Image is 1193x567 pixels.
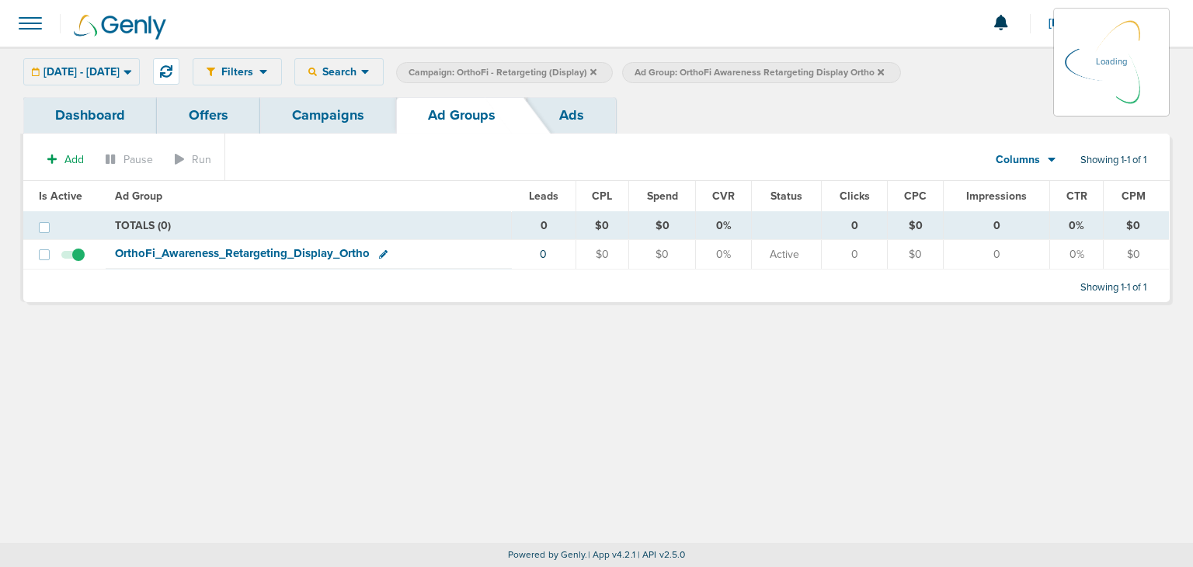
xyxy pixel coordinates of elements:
[1104,240,1170,270] td: $0
[904,190,927,203] span: CPC
[944,212,1050,240] td: 0
[1050,240,1104,270] td: 0%
[64,153,84,166] span: Add
[966,190,1027,203] span: Impressions
[635,66,884,79] span: Ad Group: OrthoFi Awareness Retargeting Display Ortho
[527,97,616,134] a: Ads
[540,248,547,261] a: 0
[888,212,944,240] td: $0
[588,549,635,560] span: | App v4.2.1
[1050,212,1104,240] td: 0%
[529,190,558,203] span: Leads
[39,148,92,171] button: Add
[1049,18,1146,29] span: [PERSON_NAME]
[770,247,799,263] span: Active
[696,212,752,240] td: 0%
[638,549,685,560] span: | API v2.5.0
[1066,190,1087,203] span: CTR
[628,212,695,240] td: $0
[1080,154,1146,167] span: Showing 1-1 of 1
[409,66,596,79] span: Campaign: OrthoFi - Retargeting (Display)
[822,212,888,240] td: 0
[628,240,695,270] td: $0
[157,97,260,134] a: Offers
[1096,53,1127,71] p: Loading
[647,190,678,203] span: Spend
[1122,190,1146,203] span: CPM
[512,212,576,240] td: 0
[770,190,802,203] span: Status
[260,97,396,134] a: Campaigns
[1104,212,1170,240] td: $0
[840,190,870,203] span: Clicks
[396,97,527,134] a: Ad Groups
[39,190,82,203] span: Is Active
[944,240,1050,270] td: 0
[106,212,511,240] td: TOTALS (0)
[822,240,888,270] td: 0
[888,240,944,270] td: $0
[115,190,162,203] span: Ad Group
[592,190,612,203] span: CPL
[696,240,752,270] td: 0%
[712,190,735,203] span: CVR
[115,246,370,260] span: OrthoFi_ Awareness_ Retargeting_ Display_ Ortho
[74,15,166,40] img: Genly
[576,240,629,270] td: $0
[23,97,157,134] a: Dashboard
[1080,281,1146,294] span: Showing 1-1 of 1
[576,212,629,240] td: $0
